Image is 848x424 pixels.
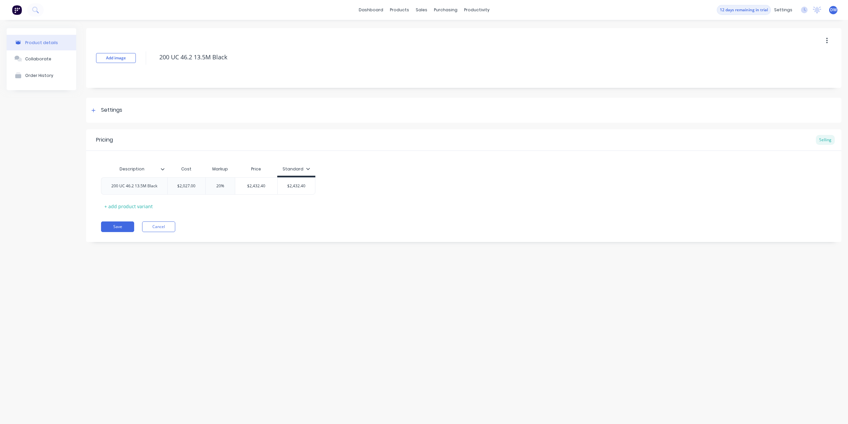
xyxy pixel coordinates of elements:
div: products [387,5,412,15]
div: productivity [461,5,493,15]
div: Selling [816,135,835,145]
div: Cost [167,162,205,176]
div: Standard [283,166,310,172]
div: Order History [25,73,53,78]
div: Collaborate [25,56,51,61]
button: Order History [7,67,76,84]
button: Add image [96,53,136,63]
div: + add product variant [101,201,156,212]
textarea: 200 UC 46.2 13.5M Black [156,49,744,65]
a: dashboard [355,5,387,15]
div: Price [235,162,277,176]
div: $2,027.00 [168,178,205,194]
button: 12 days remaining in trial [717,5,771,15]
div: Markup [205,162,235,176]
div: settings [771,5,796,15]
button: Save [101,221,134,232]
div: 20% [204,178,237,194]
div: sales [412,5,431,15]
div: 200 UC 46.2 13.5M Black$2,027.0020%$2,432.40$2,432.40 [101,177,315,195]
div: Settings [101,106,122,114]
div: Pricing [96,136,113,144]
div: Description [101,162,167,176]
span: DW [830,7,837,13]
div: $2,432.40 [278,178,315,194]
div: purchasing [431,5,461,15]
button: Cancel [142,221,175,232]
img: Factory [12,5,22,15]
div: 200 UC 46.2 13.5M Black [106,182,163,190]
div: Description [101,161,163,177]
div: Product details [25,40,58,45]
div: $2,432.40 [235,178,277,194]
button: Product details [7,35,76,50]
button: Collaborate [7,50,76,67]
